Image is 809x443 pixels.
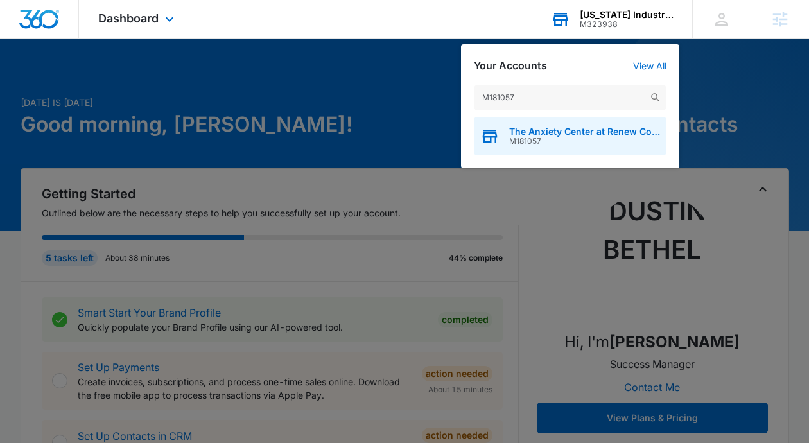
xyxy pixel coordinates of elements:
[509,137,660,146] span: M181057
[509,126,660,137] span: The Anxiety Center at Renew Counseling
[474,60,547,72] h2: Your Accounts
[474,117,666,155] button: The Anxiety Center at Renew CounselingM181057
[580,20,674,29] div: account id
[474,85,666,110] input: Search Accounts
[633,60,666,71] a: View All
[580,10,674,20] div: account name
[98,12,159,25] span: Dashboard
